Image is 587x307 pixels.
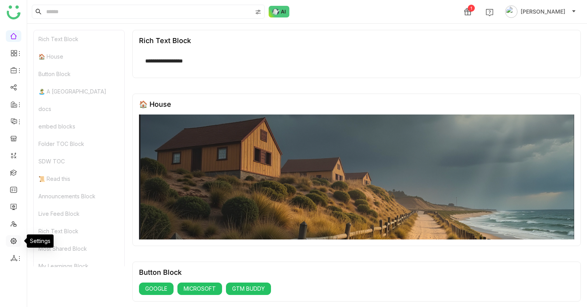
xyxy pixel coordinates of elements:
div: Rich Text Block [139,36,191,45]
div: Rich Text Block [34,30,124,48]
span: MICROSOFT [184,284,216,293]
div: Settings [27,234,54,248]
span: GTM BUDDY [232,284,265,293]
button: GOOGLE [139,283,174,295]
div: My Learnings Block [34,257,124,275]
div: Folder TOC Block [34,135,124,153]
div: Announcements Block [34,187,124,205]
span: GOOGLE [145,284,167,293]
img: help.svg [486,9,493,16]
span: [PERSON_NAME] [521,7,565,16]
img: search-type.svg [255,9,261,15]
div: Most Shared Block [34,240,124,257]
div: 🏝️ A [GEOGRAPHIC_DATA] [34,83,124,100]
img: 68553b2292361c547d91f02a [139,114,574,239]
img: avatar [505,5,518,18]
button: MICROSOFT [177,283,222,295]
button: [PERSON_NAME] [504,5,578,18]
img: ask-buddy-normal.svg [269,6,290,17]
img: logo [7,5,21,19]
div: Button Block [139,268,182,276]
div: docs [34,100,124,118]
div: 🏠 House [139,100,171,108]
div: 🏠 House [34,48,124,65]
div: 📜 Read this [34,170,124,187]
div: SDW TOC [34,153,124,170]
div: Button Block [34,65,124,83]
div: 1 [468,5,475,12]
div: embed blocks [34,118,124,135]
div: Live Feed Block [34,205,124,222]
button: GTM BUDDY [226,283,271,295]
div: Rich Text Block [34,222,124,240]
